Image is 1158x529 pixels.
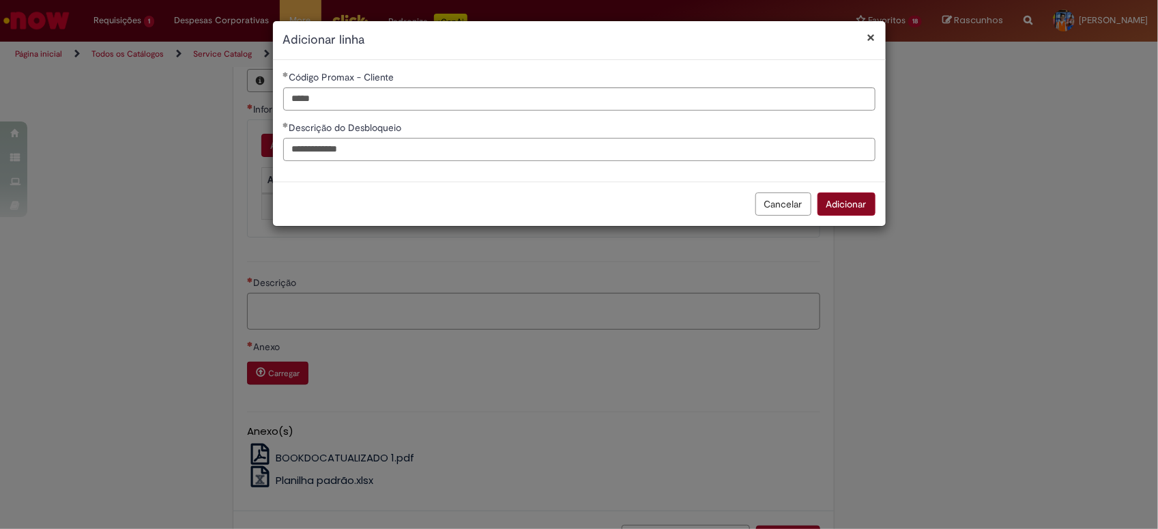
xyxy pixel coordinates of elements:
h2: Adicionar linha [283,31,875,49]
button: Adicionar [817,192,875,216]
button: Cancelar [755,192,811,216]
span: Descrição do Desbloqueio [289,121,405,134]
button: Fechar modal [867,30,875,44]
span: Obrigatório Preenchido [283,122,289,128]
input: Código Promax - Cliente [283,87,875,111]
span: Obrigatório Preenchido [283,72,289,77]
span: Código Promax - Cliente [289,71,397,83]
input: Descrição do Desbloqueio [283,138,875,161]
